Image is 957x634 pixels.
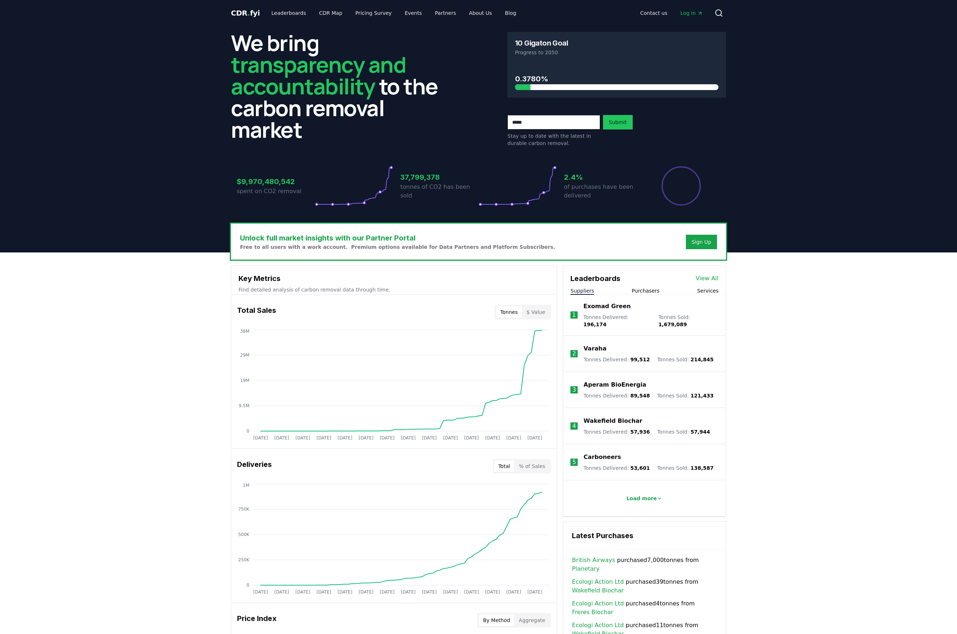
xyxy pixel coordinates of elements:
span: 57,944 [691,429,710,435]
button: Load more [621,491,669,506]
span: 138,587 [691,465,714,471]
button: By Method [479,614,515,626]
tspan: 750K [238,507,250,512]
tspan: [DATE] [485,435,500,441]
tspan: [DATE] [317,590,332,595]
tspan: [DATE] [253,435,268,441]
p: Tonnes Delivered : [583,392,650,399]
h3: Deliveries [237,459,272,473]
nav: Main [266,7,522,20]
p: Wakefield Biochar [583,417,642,425]
span: CDR fyi [231,9,260,17]
p: Tonnes Sold : [657,428,710,435]
tspan: [DATE] [422,435,437,441]
span: 1,679,089 [658,322,687,327]
tspan: [DATE] [338,435,353,441]
tspan: [DATE] [295,435,310,441]
span: 121,433 [691,393,714,399]
a: Freres Biochar [572,608,613,617]
span: purchased 4 tonnes from [572,599,717,617]
tspan: [DATE] [274,435,289,441]
tspan: 38M [240,329,249,334]
tspan: 1M [243,483,249,488]
p: 3 [572,386,576,394]
h3: 37,799,378 [400,172,478,183]
tspan: 250K [238,557,250,562]
div: Sign Up [692,238,711,246]
tspan: [DATE] [464,435,479,441]
tspan: [DATE] [401,435,416,441]
h3: Price Index [237,613,277,627]
tspan: [DATE] [317,435,332,441]
tspan: 500K [238,532,250,537]
tspan: [DATE] [464,590,479,595]
tspan: [DATE] [443,435,458,441]
span: 53,601 [630,465,650,471]
p: Tonnes Sold : [658,314,718,328]
tspan: [DATE] [359,590,374,595]
a: Ecologi Action Ltd [572,599,624,608]
button: Aggregate [514,614,549,626]
p: Free to all users with a work account. Premium options available for Data Partners and Platform S... [240,243,555,251]
h3: 2.4% [564,172,642,183]
button: Services [697,287,718,294]
button: Tonnes [496,306,522,318]
tspan: [DATE] [359,435,374,441]
a: CDR.fyi [231,8,260,18]
a: Partners [429,7,462,20]
p: of purchases have been delivered [564,183,642,200]
p: spent on CO2 removal [237,187,315,196]
h2: We bring to the carbon removal market [231,32,450,140]
p: 1 [572,311,576,319]
p: 4 [572,422,576,430]
button: $ Value [522,306,550,318]
button: Purchasers [632,287,659,294]
a: British Airways [572,556,615,565]
tspan: [DATE] [401,590,416,595]
tspan: [DATE] [380,435,395,441]
span: 89,548 [630,393,650,399]
a: CDR Map [313,7,348,20]
button: Total [494,460,515,472]
p: 2 [572,349,576,358]
h3: Latest Purchases [572,530,717,541]
span: 57,936 [630,429,650,435]
a: Exomad Green [583,302,631,311]
span: 214,845 [691,357,714,362]
tspan: [DATE] [527,590,542,595]
a: Carboneers [583,453,621,461]
tspan: [DATE] [295,590,310,595]
div: Percentage of sales delivered [661,166,701,206]
h3: Unlock full market insights with our Partner Portal [240,233,555,243]
p: Tonnes Sold : [657,392,713,399]
a: About Us [463,7,498,20]
span: . [248,9,250,17]
tspan: 9.5M [239,403,249,408]
a: Planetary [572,565,599,573]
tspan: 0 [246,429,249,434]
p: Tonnes Sold : [657,356,713,363]
a: Aperam BioEnergia [583,380,646,389]
span: purchased 7,000 tonnes from [572,556,717,573]
p: Stay up to date with the latest in durable carbon removal. [507,132,600,147]
span: purchased 39 tonnes from [572,578,717,595]
button: Sign Up [686,235,717,249]
button: Submit [603,115,633,129]
p: Tonnes Delivered : [583,314,651,328]
h3: Total Sales [237,305,276,319]
h3: 0.3780% [515,73,718,84]
button: % of Sales [514,460,549,472]
p: tonnes of CO2 has been sold [400,183,478,200]
tspan: [DATE] [253,590,268,595]
tspan: 29M [240,353,249,358]
a: Contact us [635,7,673,20]
p: Tonnes Delivered : [583,356,650,363]
p: Tonnes Delivered : [583,464,650,472]
h3: 10 Gigaton Goal [515,39,568,47]
tspan: [DATE] [380,590,395,595]
p: Tonnes Sold : [657,464,713,472]
tspan: [DATE] [274,590,289,595]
